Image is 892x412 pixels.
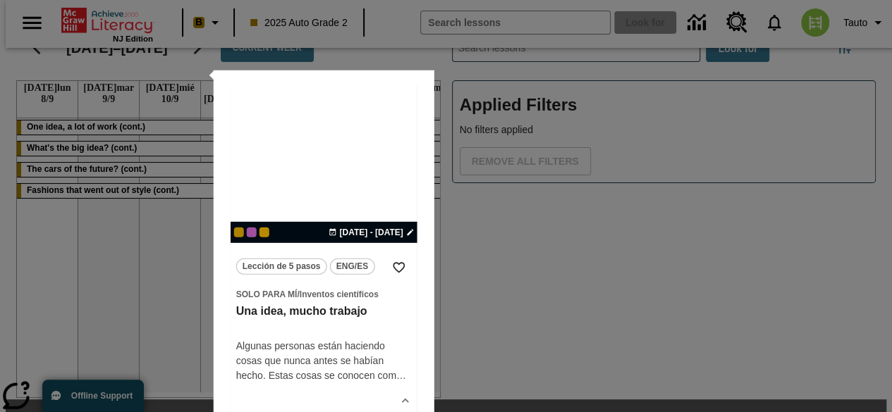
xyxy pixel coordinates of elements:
[236,258,327,274] button: Lección de 5 pasos
[236,338,412,382] div: Algunas personas están haciendo cosas que nunca antes se habían hecho. Estas cosas se conocen co
[236,318,412,335] h4: undefined
[395,389,416,411] button: See more
[236,287,412,301] span: Tema: Solo para mí/Inventos científicos
[236,304,412,319] h3: Una idea, mucho trabajo
[259,227,269,237] div: New 2025 class
[247,227,257,237] div: OL 2025 Auto Grade 3
[339,226,403,239] span: [DATE] - [DATE]
[396,369,406,380] span: …
[297,289,299,299] span: /
[325,226,417,239] button: 17 mar - 23 mar Elegir fechas
[300,289,379,299] span: Inventos científicos
[329,258,374,274] button: ENG/ES
[243,258,321,273] span: Lección de 5 pasos
[386,255,412,280] button: Add to my Favorites
[234,227,244,237] div: Clase actual
[388,369,396,380] span: m
[236,289,298,299] span: Solo para mí
[336,258,368,273] span: ENG/ES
